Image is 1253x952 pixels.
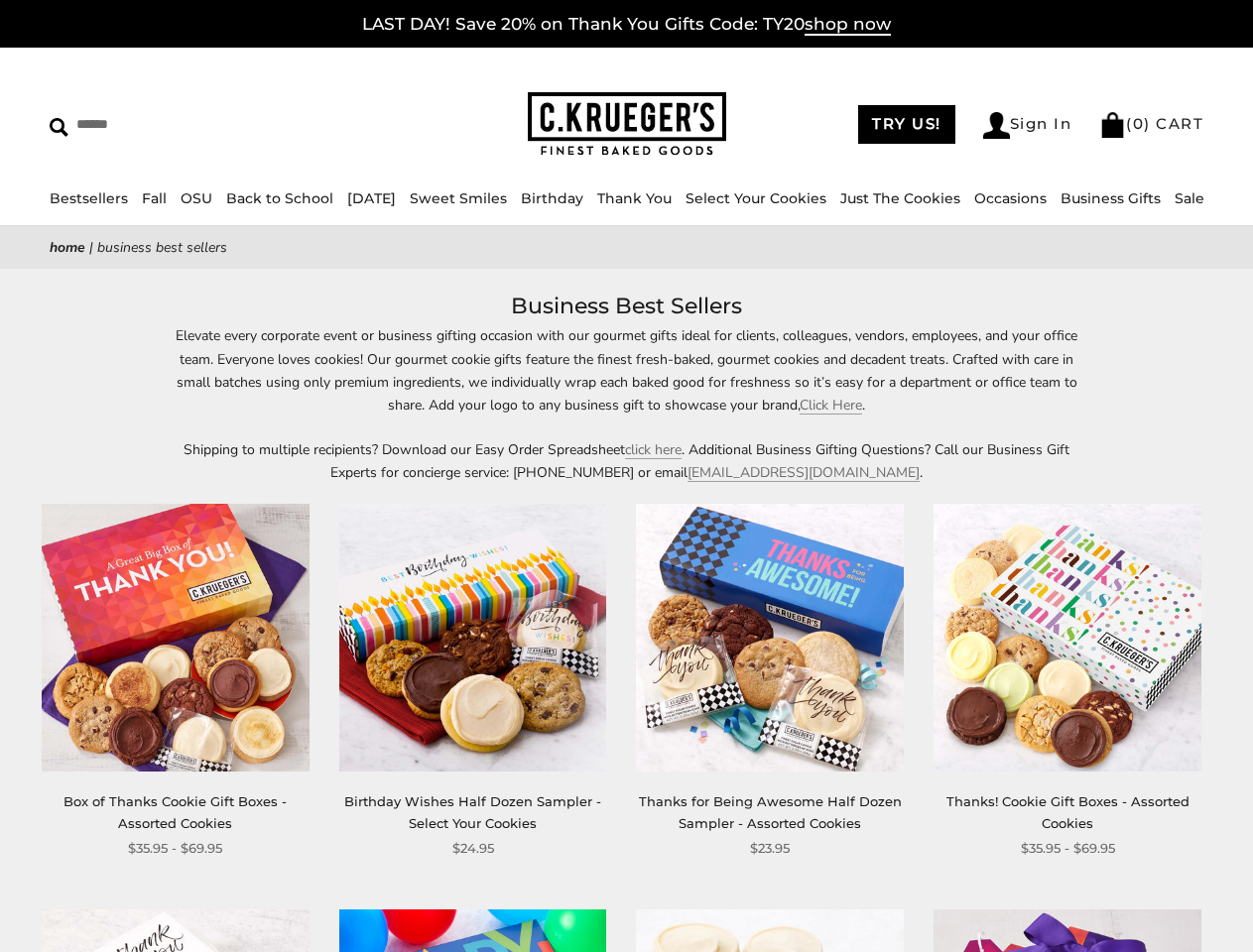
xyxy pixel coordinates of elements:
a: Sweet Smiles [410,189,507,207]
span: Business Best Sellers [97,238,227,257]
img: Bag [1099,112,1126,138]
a: Home [50,238,85,257]
a: (0) CART [1099,114,1203,133]
h1: Business Best Sellers [79,289,1174,324]
a: Occasions [974,189,1047,207]
a: OSU [181,189,212,207]
a: TRY US! [858,105,955,144]
span: $35.95 - $69.95 [128,838,222,859]
a: Thank You [597,189,672,207]
a: [EMAIL_ADDRESS][DOMAIN_NAME] [688,463,920,482]
img: Account [983,112,1010,139]
img: Box of Thanks Cookie Gift Boxes - Assorted Cookies [42,504,310,772]
a: Box of Thanks Cookie Gift Boxes - Assorted Cookies [63,793,287,830]
a: Sale [1175,189,1204,207]
a: Sign In [983,112,1072,139]
img: Birthday Wishes Half Dozen Sampler - Select Your Cookies [339,504,607,772]
a: click here [625,440,682,459]
span: shop now [805,14,891,36]
a: Thanks for Being Awesome Half Dozen Sampler - Assorted Cookies [639,793,902,830]
img: C.KRUEGER'S [528,92,726,157]
span: $23.95 [750,838,790,859]
span: $24.95 [452,838,494,859]
a: Just The Cookies [840,189,960,207]
a: Birthday [521,189,583,207]
span: 0 [1133,114,1145,133]
img: Thanks! Cookie Gift Boxes - Assorted Cookies [934,504,1201,772]
span: | [89,238,93,257]
a: LAST DAY! Save 20% on Thank You Gifts Code: TY20shop now [362,14,891,36]
a: Click Here [800,396,862,415]
a: Birthday Wishes Half Dozen Sampler - Select Your Cookies [344,793,601,830]
a: Back to School [226,189,333,207]
a: Select Your Cookies [686,189,826,207]
input: Search [50,109,313,140]
p: Shipping to multiple recipients? Download our Easy Order Spreadsheet . Additional Business Giftin... [171,438,1083,484]
nav: breadcrumbs [50,236,1203,259]
img: Search [50,118,68,137]
span: $35.95 - $69.95 [1021,838,1115,859]
p: Elevate every corporate event or business gifting occasion with our gourmet gifts ideal for clien... [171,324,1083,416]
a: Fall [142,189,167,207]
img: Thanks for Being Awesome Half Dozen Sampler - Assorted Cookies [636,504,904,772]
a: [DATE] [347,189,396,207]
a: Bestsellers [50,189,128,207]
a: Business Gifts [1061,189,1161,207]
a: Thanks! Cookie Gift Boxes - Assorted Cookies [946,793,1190,830]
